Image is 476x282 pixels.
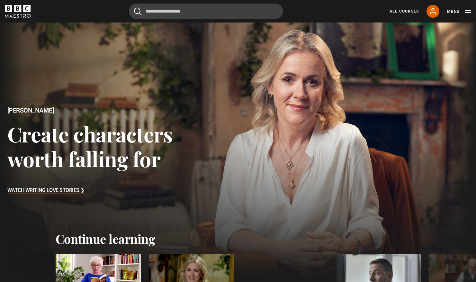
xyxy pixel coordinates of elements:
[390,8,419,14] a: All Courses
[134,7,142,15] button: Submit the search query
[5,5,31,18] svg: BBC Maestro
[7,122,191,171] h3: Create characters worth falling for
[447,8,471,15] button: Toggle navigation
[129,4,283,19] input: Search
[7,186,85,196] h3: Watch Writing Love Stories ❯
[7,107,191,114] h2: [PERSON_NAME]
[56,232,421,246] h2: Continue learning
